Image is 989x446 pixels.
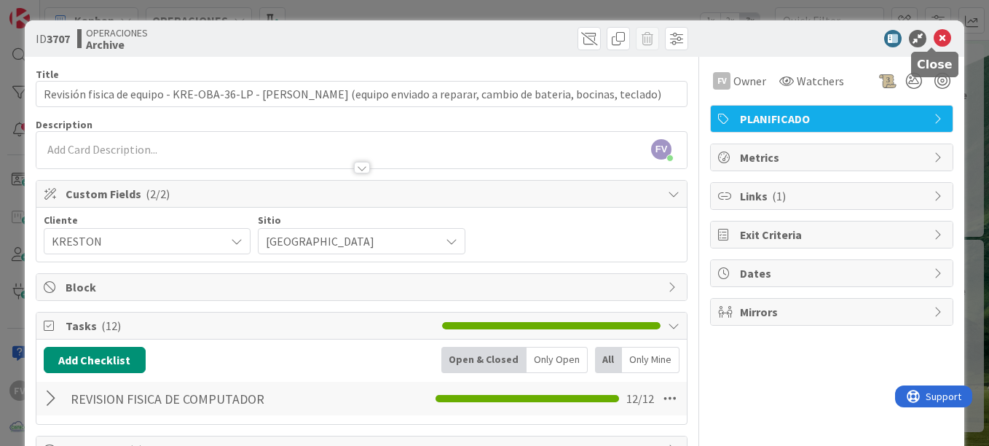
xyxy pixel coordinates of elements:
[740,187,926,205] span: Links
[740,265,926,282] span: Dates
[266,231,432,251] span: [GEOGRAPHIC_DATA]
[36,118,92,131] span: Description
[595,347,622,373] div: All
[740,110,926,128] span: PLANIFICADO
[772,189,786,203] span: ( 1 )
[66,185,661,203] span: Custom Fields
[31,2,66,20] span: Support
[52,231,218,251] span: KRESTON
[86,27,148,39] span: OPERACIONES
[101,318,121,333] span: ( 12 )
[86,39,148,50] b: Archive
[146,187,170,201] span: ( 2/2 )
[36,68,59,81] label: Title
[44,215,251,225] div: Cliente
[917,58,953,71] h5: Close
[66,317,435,334] span: Tasks
[441,347,527,373] div: Open & Closed
[797,72,844,90] span: Watchers
[47,31,70,46] b: 3707
[622,347,679,373] div: Only Mine
[36,30,70,47] span: ID
[258,215,465,225] div: Sitio
[740,149,926,166] span: Metrics
[651,139,671,160] span: FV
[44,347,146,373] button: Add Checklist
[66,278,661,296] span: Block
[36,81,687,107] input: type card name here...
[66,386,335,412] input: Add Checklist...
[626,390,654,407] span: 12 / 12
[733,72,766,90] span: Owner
[740,303,926,321] span: Mirrors
[527,347,588,373] div: Only Open
[740,226,926,243] span: Exit Criteria
[713,72,730,90] div: FV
